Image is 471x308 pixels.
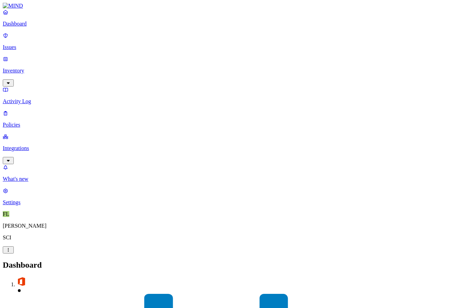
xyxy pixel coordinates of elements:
[3,98,468,105] p: Activity Log
[3,21,468,27] p: Dashboard
[3,235,468,241] p: SCI
[3,223,468,229] p: [PERSON_NAME]
[3,44,468,50] p: Issues
[3,176,468,182] p: What's new
[3,9,468,27] a: Dashboard
[3,188,468,206] a: Settings
[3,133,468,163] a: Integrations
[3,3,23,9] img: MIND
[17,277,26,286] img: svg%3e
[3,260,468,270] h2: Dashboard
[3,122,468,128] p: Policies
[3,3,468,9] a: MIND
[3,110,468,128] a: Policies
[3,145,468,151] p: Integrations
[3,164,468,182] a: What's new
[3,56,468,86] a: Inventory
[3,87,468,105] a: Activity Log
[3,211,9,217] span: FL
[3,32,468,50] a: Issues
[3,199,468,206] p: Settings
[3,68,468,74] p: Inventory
